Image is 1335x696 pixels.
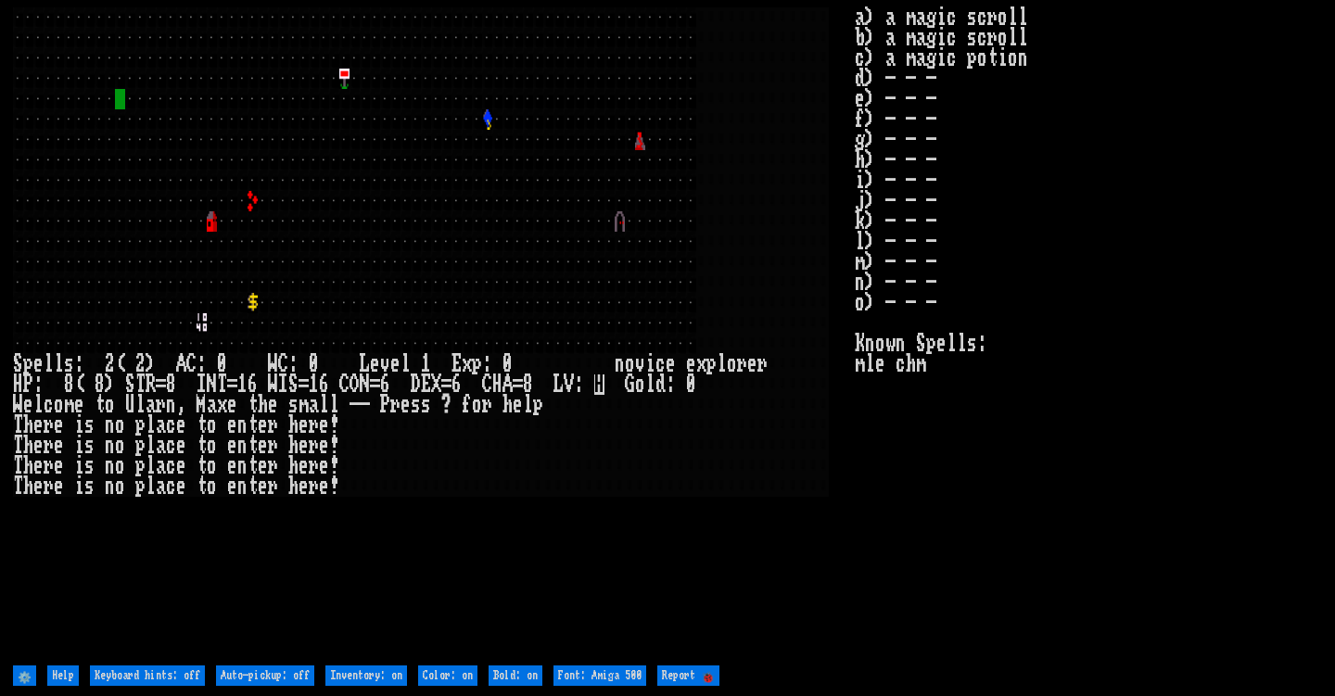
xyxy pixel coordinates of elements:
div: a [156,415,166,436]
div: e [54,415,64,436]
div: 1 [309,374,319,395]
div: n [105,436,115,456]
div: n [237,456,248,476]
div: l [44,354,54,374]
div: c [44,395,54,415]
div: l [146,436,156,456]
div: o [207,456,217,476]
div: h [23,415,33,436]
div: ! [329,456,339,476]
div: e [23,395,33,415]
div: C [482,374,492,395]
div: r [44,415,54,436]
div: A [176,354,186,374]
div: : [574,374,584,395]
div: e [747,354,757,374]
div: i [74,476,84,497]
input: Report 🐞 [657,665,719,686]
div: P [380,395,390,415]
div: e [54,436,64,456]
div: r [309,476,319,497]
div: e [227,395,237,415]
div: 0 [686,374,696,395]
div: ( [115,354,125,374]
div: c [166,456,176,476]
div: r [44,476,54,497]
div: o [472,395,482,415]
div: - [360,395,370,415]
div: r [156,395,166,415]
div: h [23,476,33,497]
div: 0 [309,354,319,374]
div: s [84,476,95,497]
div: ! [329,415,339,436]
div: 6 [319,374,329,395]
div: 0 [502,354,513,374]
div: ? [441,395,451,415]
div: f [462,395,472,415]
input: ⚙️ [13,665,36,686]
div: s [421,395,431,415]
div: p [135,415,146,436]
div: e [33,456,44,476]
input: Auto-pickup: off [216,665,314,686]
div: d [655,374,666,395]
div: = [299,374,309,395]
div: v [635,354,645,374]
div: ! [329,476,339,497]
div: t [248,395,258,415]
div: I [278,374,288,395]
div: = [441,374,451,395]
div: h [23,456,33,476]
div: t [197,415,207,436]
div: ) [105,374,115,395]
div: l [33,395,44,415]
div: l [645,374,655,395]
div: x [462,354,472,374]
div: a [146,395,156,415]
input: Color: on [418,665,477,686]
input: Bold: on [489,665,542,686]
stats: a) a magic scroll b) a magic scroll c) a magic potion d) - - - e) - - - f) - - - g) - - - h) - - ... [855,7,1322,662]
div: i [74,456,84,476]
div: 1 [421,354,431,374]
div: e [74,395,84,415]
mark: H [594,374,604,395]
div: 8 [523,374,533,395]
div: r [309,415,319,436]
div: G [625,374,635,395]
div: l [54,354,64,374]
div: l [146,476,156,497]
div: e [319,476,329,497]
div: p [706,354,717,374]
div: 1 [237,374,248,395]
div: T [13,415,23,436]
div: 8 [95,374,105,395]
div: n [237,436,248,456]
div: W [268,374,278,395]
div: r [309,436,319,456]
div: s [411,395,421,415]
div: e [227,456,237,476]
div: N [360,374,370,395]
div: r [268,476,278,497]
div: 6 [380,374,390,395]
div: E [421,374,431,395]
div: e [33,415,44,436]
div: a [156,436,166,456]
div: r [390,395,400,415]
div: n [105,456,115,476]
div: t [248,415,258,436]
div: p [135,476,146,497]
div: R [146,374,156,395]
div: o [115,476,125,497]
div: X [431,374,441,395]
div: t [197,456,207,476]
div: e [666,354,676,374]
div: l [523,395,533,415]
div: e [319,436,329,456]
div: e [370,354,380,374]
div: m [64,395,74,415]
div: r [44,456,54,476]
div: n [105,476,115,497]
